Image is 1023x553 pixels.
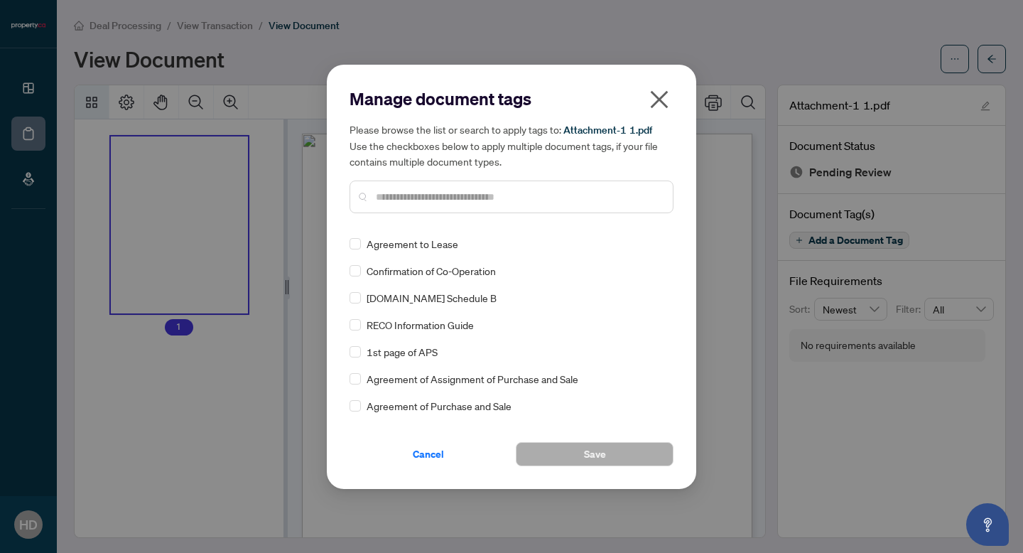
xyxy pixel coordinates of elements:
[367,317,474,333] span: RECO Information Guide
[648,88,671,111] span: close
[367,371,578,387] span: Agreement of Assignment of Purchase and Sale
[367,236,458,252] span: Agreement to Lease
[516,442,673,466] button: Save
[966,503,1009,546] button: Open asap
[367,290,497,306] span: [DOMAIN_NAME] Schedule B
[367,263,496,279] span: Confirmation of Co-Operation
[350,87,673,110] h2: Manage document tags
[367,398,511,414] span: Agreement of Purchase and Sale
[563,124,652,136] span: Attachment-1 1.pdf
[350,122,673,169] h5: Please browse the list or search to apply tags to: Use the checkboxes below to apply multiple doc...
[350,442,507,466] button: Cancel
[367,344,438,360] span: 1st page of APS
[413,443,444,466] span: Cancel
